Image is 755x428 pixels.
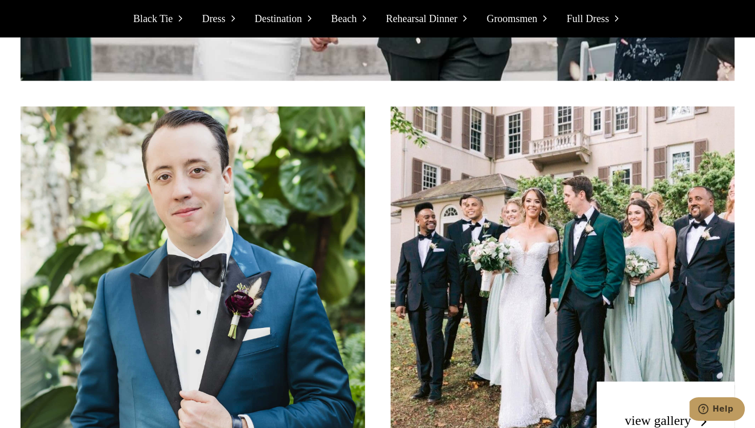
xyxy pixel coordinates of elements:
span: Rehearsal Dinner [386,10,457,27]
a: view gallery [625,413,711,427]
span: Groomsmen [486,10,537,27]
span: Dress [202,10,226,27]
span: Full Dress [566,10,609,27]
span: Destination [255,10,302,27]
span: Black Tie [133,10,173,27]
span: Beach [331,10,357,27]
iframe: Opens a widget where you can chat to one of our agents [689,397,745,423]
